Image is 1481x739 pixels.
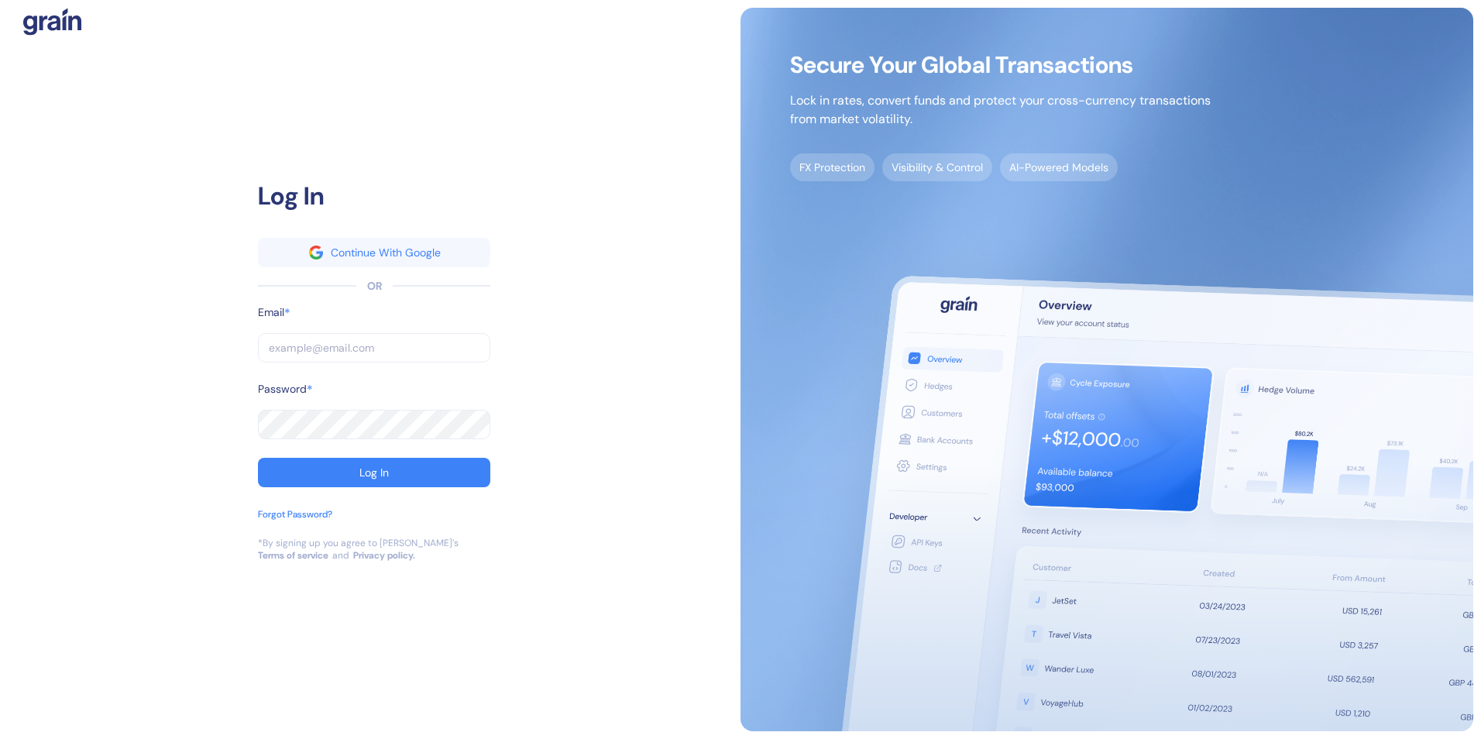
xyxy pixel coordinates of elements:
[258,381,307,397] label: Password
[258,537,459,549] div: *By signing up you agree to [PERSON_NAME]’s
[353,549,415,562] a: Privacy policy.
[258,549,328,562] a: Terms of service
[23,8,81,36] img: logo
[258,458,490,487] button: Log In
[790,91,1211,129] p: Lock in rates, convert funds and protect your cross-currency transactions from market volatility.
[790,153,875,181] span: FX Protection
[309,246,323,260] img: google
[1000,153,1118,181] span: AI-Powered Models
[258,333,490,363] input: example@email.com
[367,278,382,294] div: OR
[359,467,389,478] div: Log In
[332,549,349,562] div: and
[258,177,490,215] div: Log In
[790,57,1211,73] span: Secure Your Global Transactions
[882,153,992,181] span: Visibility & Control
[331,247,441,258] div: Continue With Google
[740,8,1473,731] img: signup-main-image
[258,507,332,521] div: Forgot Password?
[258,507,332,537] button: Forgot Password?
[258,304,284,321] label: Email
[258,238,490,267] button: googleContinue With Google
